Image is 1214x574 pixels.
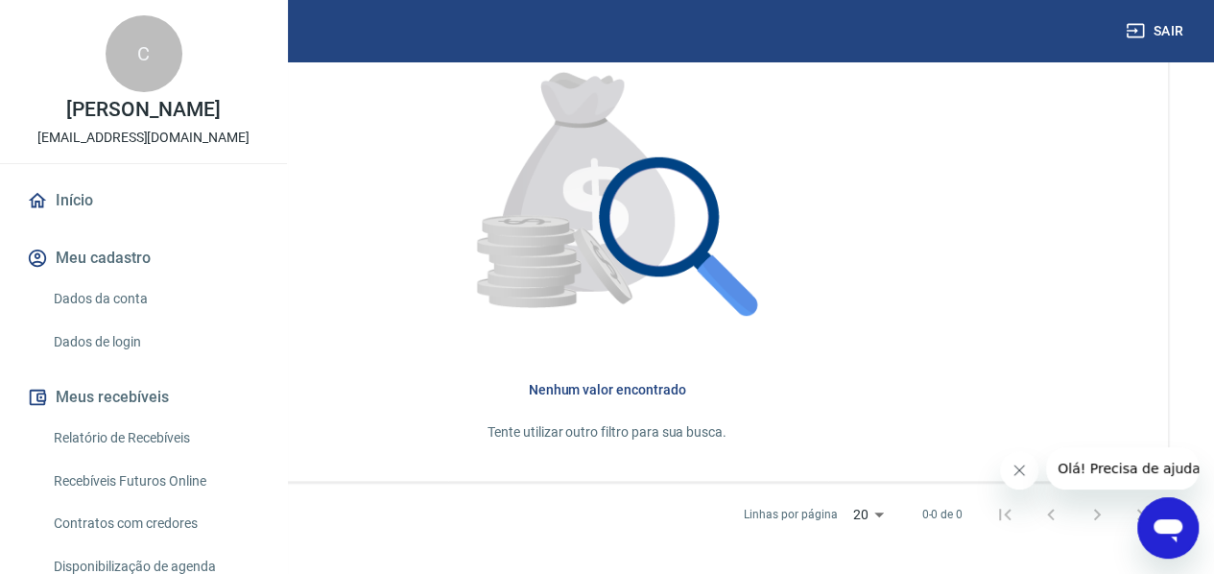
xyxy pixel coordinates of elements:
[66,100,220,120] p: [PERSON_NAME]
[921,506,963,523] p: 0-0 de 0
[46,462,264,501] a: Recebíveis Futuros Online
[432,19,782,372] img: Nenhum item encontrado
[23,376,264,419] button: Meus recebíveis
[23,179,264,222] a: Início
[1000,451,1038,490] iframe: Fechar mensagem
[46,504,264,543] a: Contratos com credores
[1122,13,1191,49] button: Sair
[488,424,726,440] span: Tente utilizar outro filtro para sua busca.
[1137,497,1199,559] iframe: Botão para abrir a janela de mensagens
[46,279,264,319] a: Dados da conta
[46,419,264,458] a: Relatório de Recebíveis
[77,380,1137,399] h6: Nenhum valor encontrado
[845,501,891,529] div: 20
[744,506,837,523] p: Linhas por página
[1046,447,1199,490] iframe: Mensagem da empresa
[37,128,250,148] p: [EMAIL_ADDRESS][DOMAIN_NAME]
[23,237,264,279] button: Meu cadastro
[12,13,161,29] span: Olá! Precisa de ajuda?
[46,323,264,362] a: Dados de login
[106,15,182,92] div: C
